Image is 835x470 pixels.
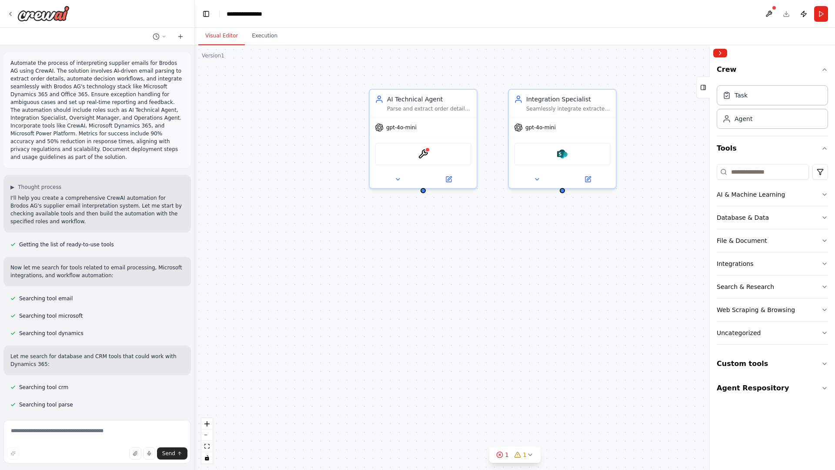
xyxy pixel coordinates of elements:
[162,450,175,457] span: Send
[713,49,727,57] button: Collapse right sidebar
[19,295,73,302] span: Searching tool email
[557,149,568,159] img: Microsoft sharepoint
[717,376,828,400] button: Agent Respository
[717,275,828,298] button: Search & Research
[10,59,184,161] p: Automate the process of interpreting supplier emails for Brodos AG using CrewAI. The solution inv...
[387,95,471,104] div: AI Technical Agent
[10,194,184,225] p: I'll help you create a comprehensive CrewAI automation for Brodos AG's supplier email interpretat...
[202,52,224,59] div: Version 1
[717,352,828,376] button: Custom tools
[735,91,748,100] div: Task
[19,401,73,408] span: Searching tool parse
[17,6,70,21] img: Logo
[717,322,828,344] button: Uncategorized
[717,259,753,268] div: Integrations
[129,447,141,460] button: Upload files
[200,8,212,20] button: Hide left sidebar
[526,95,611,104] div: Integration Specialist
[227,10,274,18] nav: breadcrumb
[508,89,617,189] div: Integration SpecialistSeamlessly integrate extracted order data with Microsoft Dynamics 365 and O...
[174,31,187,42] button: Start a new chat
[10,184,14,191] span: ▶
[717,161,828,352] div: Tools
[201,430,213,441] button: zoom out
[10,352,184,368] p: Let me search for database and CRM tools that could work with Dynamics 365:
[717,329,761,337] div: Uncategorized
[19,312,83,319] span: Searching tool microsoft
[10,184,61,191] button: ▶Thought process
[424,174,473,185] button: Open in side panel
[717,236,767,245] div: File & Document
[717,136,828,161] button: Tools
[201,418,213,463] div: React Flow controls
[505,450,509,459] span: 1
[717,252,828,275] button: Integrations
[717,305,795,314] div: Web Scraping & Browsing
[523,450,527,459] span: 1
[563,174,612,185] button: Open in side panel
[18,184,61,191] span: Thought process
[717,183,828,206] button: AI & Machine Learning
[201,452,213,463] button: toggle interactivity
[717,282,774,291] div: Search & Research
[735,114,752,123] div: Agent
[717,213,769,222] div: Database & Data
[10,264,184,279] p: Now let me search for tools related to email processing, Microsoft integrations, and workflow aut...
[369,89,478,189] div: AI Technical AgentParse and extract order details from supplier emails with 90% accuracy using ad...
[717,190,785,199] div: AI & Machine Learning
[418,149,428,159] img: ContextualAIParseTool
[717,229,828,252] button: File & Document
[245,27,284,45] button: Execution
[386,124,417,131] span: gpt-4o-mini
[201,418,213,430] button: zoom in
[717,61,828,82] button: Crew
[387,105,471,112] div: Parse and extract order details from supplier emails with 90% accuracy using advanced AI techniqu...
[19,241,114,248] span: Getting the list of ready-to-use tools
[706,45,713,470] button: Toggle Sidebar
[201,441,213,452] button: fit view
[489,447,541,463] button: 11
[143,447,155,460] button: Click to speak your automation idea
[157,447,187,460] button: Send
[19,330,83,337] span: Searching tool dynamics
[19,384,68,391] span: Searching tool crm
[525,124,556,131] span: gpt-4o-mini
[717,299,828,321] button: Web Scraping & Browsing
[149,31,170,42] button: Switch to previous chat
[526,105,611,112] div: Seamlessly integrate extracted order data with Microsoft Dynamics 365 and Office 365 ecosystem. E...
[717,206,828,229] button: Database & Data
[717,82,828,136] div: Crew
[198,27,245,45] button: Visual Editor
[7,447,19,460] button: Improve this prompt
